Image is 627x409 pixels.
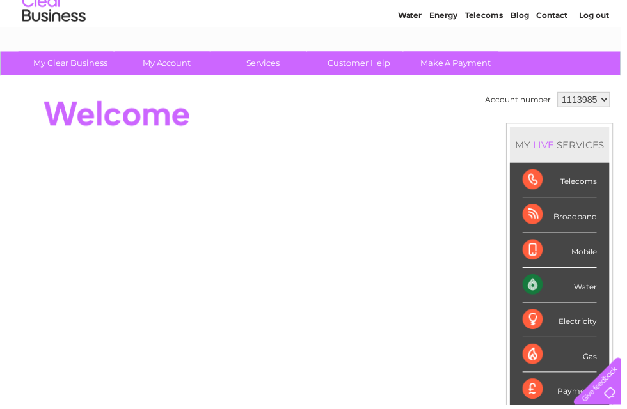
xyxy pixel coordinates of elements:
div: MY SERVICES [515,128,615,164]
a: Contact [542,54,573,64]
div: Telecoms [528,164,603,199]
div: Broadband [528,199,603,235]
div: Electricity [528,305,603,341]
div: Gas [528,341,603,376]
a: Water [402,54,426,64]
a: Telecoms [470,54,508,64]
div: LIVE [536,140,562,152]
div: Clear Business is a trading name of Verastar Limited (registered in [GEOGRAPHIC_DATA] No. 3667643... [12,7,617,62]
a: Make A Payment [408,52,513,75]
td: Account number [487,89,560,111]
div: Mobile [528,235,603,270]
div: Water [528,270,603,305]
a: 0333 014 3131 [386,6,474,22]
a: Blog [516,54,534,64]
a: Customer Help [310,52,416,75]
a: Energy [434,54,462,64]
a: Log out [585,54,615,64]
a: My Account [116,52,221,75]
img: logo.png [22,33,87,72]
a: Services [213,52,319,75]
a: My Clear Business [19,52,124,75]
